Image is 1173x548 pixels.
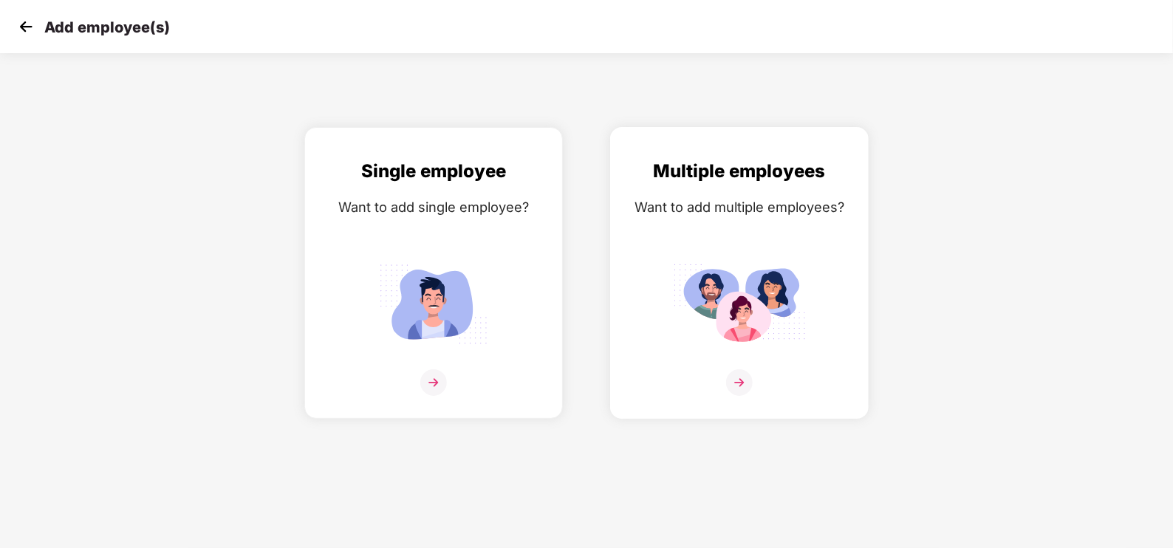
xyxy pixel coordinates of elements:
div: Single employee [320,157,547,185]
img: svg+xml;base64,PHN2ZyB4bWxucz0iaHR0cDovL3d3dy53My5vcmcvMjAwMC9zdmciIHdpZHRoPSIzNiIgaGVpZ2h0PSIzNi... [726,369,753,396]
img: svg+xml;base64,PHN2ZyB4bWxucz0iaHR0cDovL3d3dy53My5vcmcvMjAwMC9zdmciIHdpZHRoPSIzMCIgaGVpZ2h0PSIzMC... [15,16,37,38]
div: Want to add single employee? [320,196,547,218]
img: svg+xml;base64,PHN2ZyB4bWxucz0iaHR0cDovL3d3dy53My5vcmcvMjAwMC9zdmciIGlkPSJTaW5nbGVfZW1wbG95ZWUiIH... [367,258,500,350]
img: svg+xml;base64,PHN2ZyB4bWxucz0iaHR0cDovL3d3dy53My5vcmcvMjAwMC9zdmciIHdpZHRoPSIzNiIgaGVpZ2h0PSIzNi... [420,369,447,396]
img: svg+xml;base64,PHN2ZyB4bWxucz0iaHR0cDovL3d3dy53My5vcmcvMjAwMC9zdmciIGlkPSJNdWx0aXBsZV9lbXBsb3llZS... [673,258,806,350]
div: Multiple employees [626,157,853,185]
p: Add employee(s) [44,18,170,36]
div: Want to add multiple employees? [626,196,853,218]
